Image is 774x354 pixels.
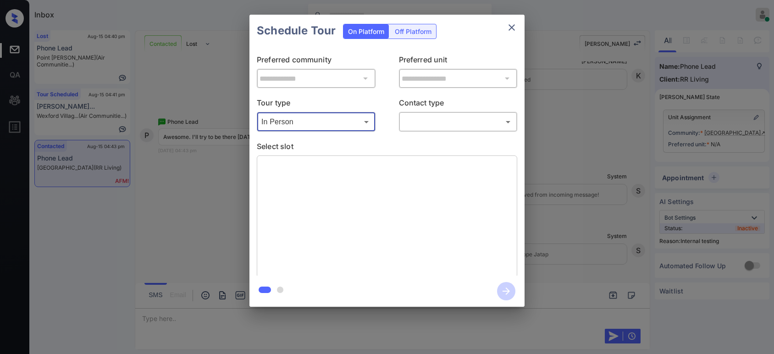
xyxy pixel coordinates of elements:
p: Select slot [257,141,517,155]
p: Preferred unit [399,54,518,69]
div: In Person [259,114,373,129]
p: Preferred community [257,54,376,69]
div: On Platform [343,24,389,39]
p: Contact type [399,97,518,112]
button: close [503,18,521,37]
div: Off Platform [390,24,436,39]
h2: Schedule Tour [249,15,343,47]
p: Tour type [257,97,376,112]
img: loaderv1.7921fd1ed0a854f04152.gif [333,163,441,271]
